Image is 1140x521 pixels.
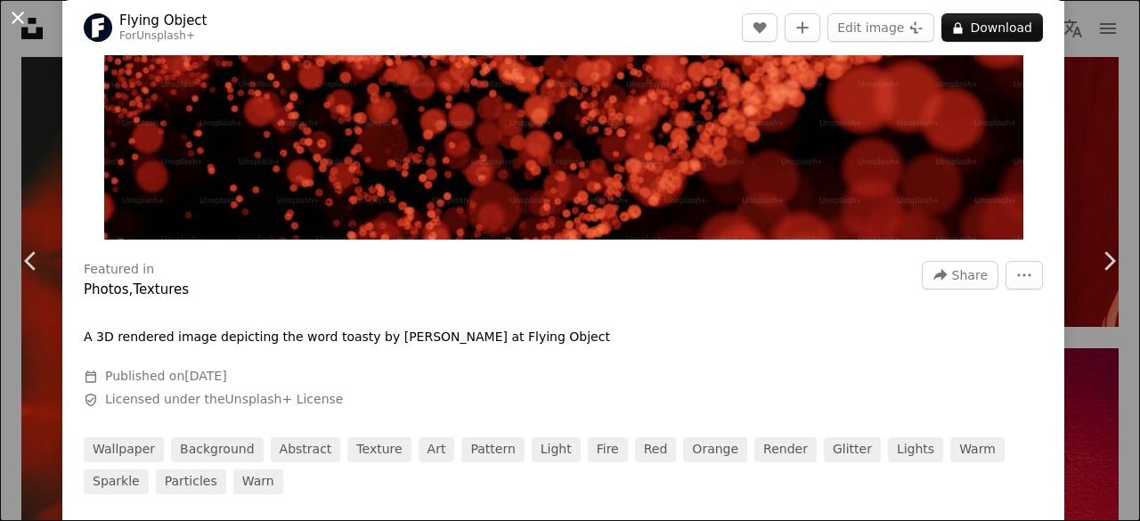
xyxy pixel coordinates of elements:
a: orange [683,437,747,462]
button: Edit image [827,13,934,42]
span: Licensed under the [105,391,343,409]
a: Unsplash+ [136,29,195,42]
a: glitter [824,437,881,462]
a: red [635,437,677,462]
time: January 13, 2023 at 5:12:00 PM GMT+7 [184,369,226,383]
button: More Actions [1006,261,1043,289]
a: wallpaper [84,437,164,462]
a: warn [233,469,283,494]
a: Flying Object [119,12,208,29]
a: light [532,437,581,462]
button: Download [941,13,1043,42]
span: Share [952,262,988,289]
a: abstract [271,437,341,462]
img: Go to Flying Object's profile [84,13,112,42]
a: Next [1078,175,1140,346]
div: For [119,29,208,44]
button: Like [742,13,778,42]
a: art [419,437,455,462]
button: Share this image [922,261,998,289]
a: texture [347,437,411,462]
a: lights [888,437,943,462]
a: fire [588,437,628,462]
span: , [129,281,134,297]
a: Textures [133,281,189,297]
a: particles [156,469,226,494]
a: Unsplash+ License [225,392,344,406]
a: background [171,437,264,462]
a: render [754,437,817,462]
a: sparkle [84,469,149,494]
p: A 3D rendered image depicting the word toasty by [PERSON_NAME] at Flying Object [84,329,610,346]
a: pattern [461,437,524,462]
button: Add to Collection [785,13,820,42]
h3: Featured in [84,261,154,279]
a: warm [950,437,1005,462]
a: Photos [84,281,129,297]
span: Published on [105,369,227,383]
